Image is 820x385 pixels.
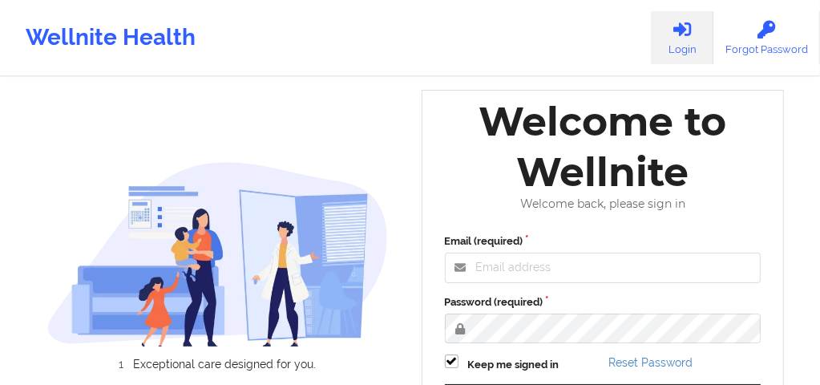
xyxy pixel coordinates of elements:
li: Exceptional care designed for you. [62,358,388,371]
input: Email address [445,253,761,283]
div: Welcome to Wellnite [434,96,773,197]
label: Keep me signed in [468,357,559,373]
a: Forgot Password [713,11,820,64]
a: Login [651,11,713,64]
img: wellnite-auth-hero_200.c722682e.png [47,161,388,346]
a: Reset Password [608,356,693,369]
div: Welcome back, please sign in [434,197,773,211]
label: Password (required) [445,294,761,310]
label: Email (required) [445,233,761,249]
